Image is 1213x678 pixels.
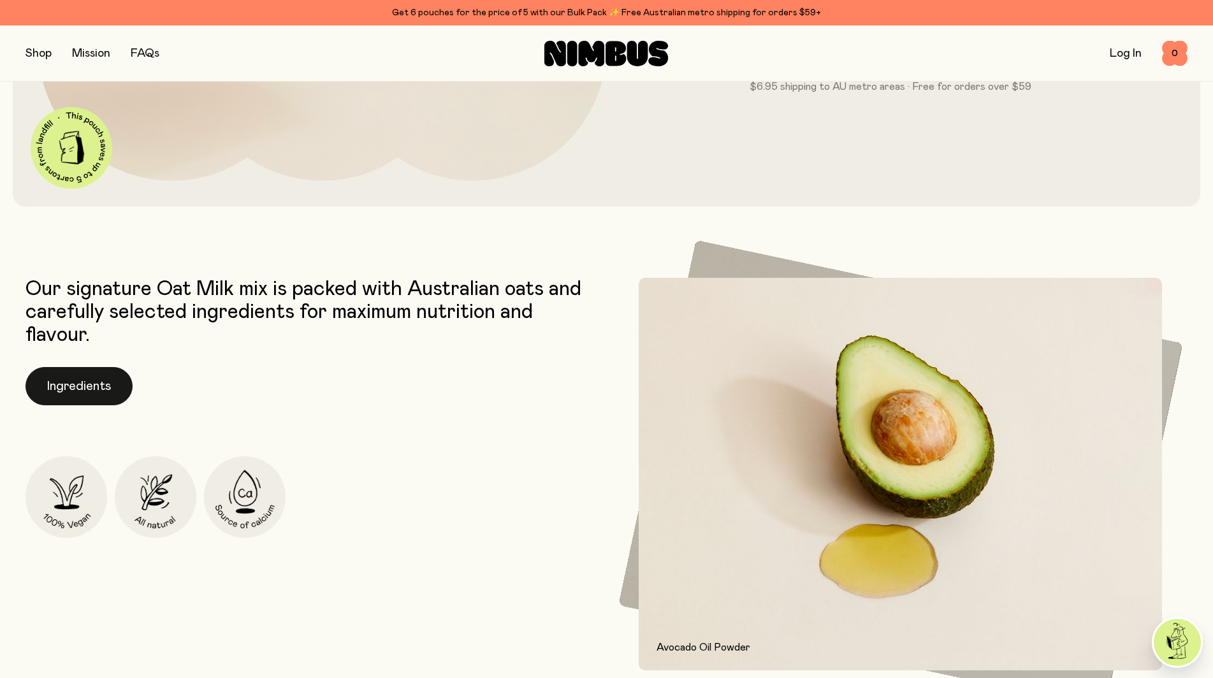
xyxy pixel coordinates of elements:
[1154,619,1201,666] img: agent
[25,5,1188,20] div: Get 6 pouches for the price of 5 with our Bulk Pack ✨ Free Australian metro shipping for orders $59+
[639,278,1163,670] img: Avocado and avocado oil
[25,278,600,347] p: Our signature Oat Milk mix is packed with Australian oats and carefully selected ingredients for ...
[658,79,1124,94] p: $6.95 shipping to AU metro areas · Free for orders over $59
[657,640,1145,655] p: Avocado Oil Powder
[25,367,133,405] button: Ingredients
[1110,48,1142,59] a: Log In
[72,48,110,59] a: Mission
[1162,41,1188,66] button: 0
[131,48,159,59] a: FAQs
